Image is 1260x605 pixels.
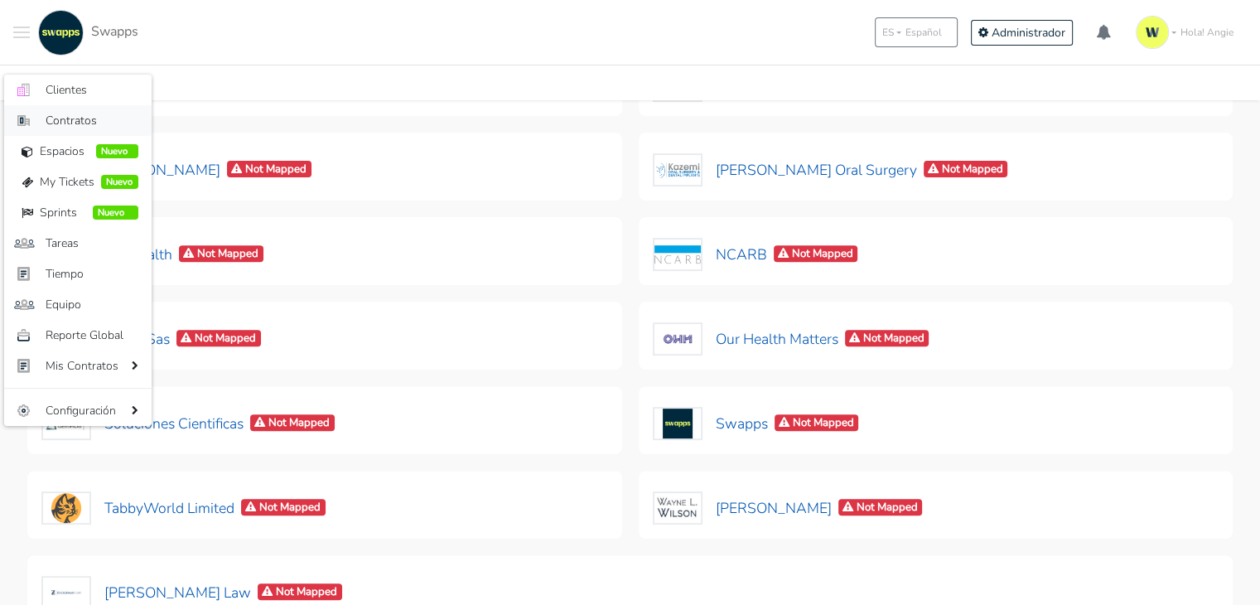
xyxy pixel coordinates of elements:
[40,204,86,221] span: Sprints
[652,237,859,272] button: NCARBNot Mapped
[4,228,152,259] a: Tareas
[4,259,152,289] a: Tiempo
[40,173,94,191] span: My Tickets
[1136,16,1169,49] img: isotipo-3-3e143c57.png
[250,414,335,432] span: Not Mapped
[241,499,326,516] span: Not Mapped
[653,322,702,356] img: Our Health Matters
[46,402,128,419] span: Configuración
[1129,9,1247,56] a: Hola! Angie
[40,143,89,160] span: Espacios
[845,330,929,347] span: Not Mapped
[774,245,858,263] span: Not Mapped
[91,22,138,41] span: Swapps
[176,330,261,347] span: Not Mapped
[46,327,138,344] span: Reporte Global
[46,112,138,129] span: Contratos
[4,197,152,228] a: Sprints Nuevo
[4,395,152,426] a: Configuración
[93,206,138,220] span: Nuevo
[971,20,1073,46] a: Administrador
[41,491,326,525] button: TabbyWorld LimitedNot Mapped
[179,245,263,263] span: Not Mapped
[652,406,860,441] button: SwappsNot Mapped
[4,136,152,167] a: Espacios Nuevo
[258,583,342,601] span: Not Mapped
[4,167,152,197] a: My Tickets Nuevo
[775,414,859,432] span: Not Mapped
[653,238,702,271] img: NCARB
[46,265,138,283] span: Tiempo
[4,351,152,381] a: Mis Contratos
[41,237,264,272] button: M3 HealthNot Mapped
[41,406,336,441] button: Soluciones CientificasNot Mapped
[652,322,930,356] button: Our Health MattersNot Mapped
[4,75,152,105] a: Clientes
[101,175,138,190] span: Nuevo
[652,152,1009,187] button: [PERSON_NAME] Oral SurgeryNot Mapped
[1180,25,1233,40] span: Hola! Angie
[34,10,138,56] a: Swapps
[924,161,1008,178] span: Not Mapped
[4,320,152,351] a: Reporte Global
[4,289,152,320] a: Equipo
[653,407,702,440] img: Swapps
[4,105,152,136] a: Contratos
[905,25,942,40] span: Español
[992,25,1065,41] span: Administrador
[838,499,923,516] span: Not Mapped
[96,144,138,159] span: Nuevo
[875,17,958,47] button: ESEspañol
[46,296,138,313] span: Equipo
[46,81,138,99] span: Clientes
[653,153,702,186] img: Kazemi Oral Surgery
[38,10,84,56] img: swapps-linkedin-v2.jpg
[227,161,311,178] span: Not Mapped
[41,491,91,525] img: TabbyWorld Limited
[41,152,312,187] button: [PERSON_NAME]Not Mapped
[46,357,128,375] span: Mis Contratos
[653,491,702,525] img: Wayne Wilson
[46,235,138,252] span: Tareas
[652,491,924,525] button: [PERSON_NAME]Not Mapped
